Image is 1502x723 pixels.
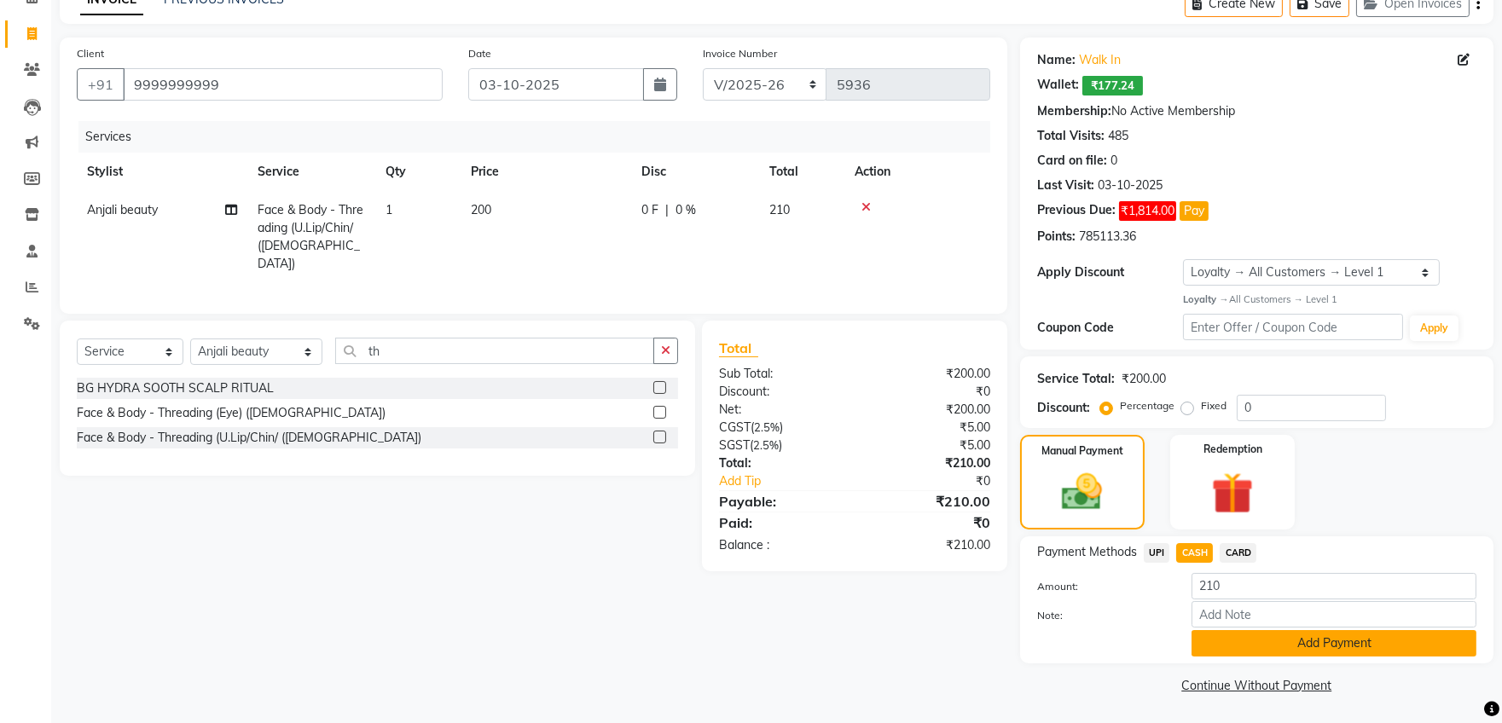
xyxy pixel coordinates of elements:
div: ₹210.00 [855,536,1003,554]
div: 0 [1111,152,1117,170]
div: Points: [1037,228,1076,246]
span: CARD [1220,543,1256,563]
label: Fixed [1201,398,1227,414]
span: | [665,201,669,219]
img: _gift.svg [1198,467,1267,519]
span: Face & Body - Threading (U.Lip/Chin/ ([DEMOGRAPHIC_DATA]) [258,202,363,271]
input: Enter Offer / Coupon Code [1183,314,1403,340]
span: ₹177.24 [1082,76,1143,95]
span: CASH [1176,543,1213,563]
div: Previous Due: [1037,201,1116,221]
div: ₹0 [879,472,1003,490]
div: 03-10-2025 [1098,176,1163,194]
span: Payment Methods [1037,543,1137,561]
div: Total Visits: [1037,127,1105,145]
label: Percentage [1120,398,1174,414]
input: Add Note [1192,601,1476,628]
button: Add Payment [1192,630,1476,656]
div: ( ) [706,437,855,454]
div: Face & Body - Threading (U.Lip/Chin/ ([DEMOGRAPHIC_DATA]) [77,429,421,447]
div: ₹5.00 [855,419,1003,437]
span: Anjali beauty [87,202,158,217]
span: 1 [386,202,392,217]
div: Last Visit: [1037,176,1094,194]
span: 210 [769,202,790,217]
button: +91 [77,68,125,101]
div: Discount: [706,383,855,401]
th: Service [247,153,375,191]
th: Price [461,153,631,191]
div: Net: [706,401,855,419]
div: ( ) [706,419,855,437]
label: Redemption [1203,442,1262,457]
button: Apply [1410,315,1459,341]
div: 785113.36 [1079,228,1136,246]
div: Discount: [1037,399,1090,417]
div: ₹200.00 [855,365,1003,383]
div: Card on file: [1037,152,1107,170]
div: ₹210.00 [855,454,1003,472]
strong: Loyalty → [1183,293,1228,305]
span: 0 % [676,201,696,219]
span: 0 F [641,201,658,219]
a: Add Tip [706,472,879,490]
label: Manual Payment [1041,443,1123,459]
div: Name: [1037,51,1076,69]
button: Pay [1180,201,1209,221]
div: Balance : [706,536,855,554]
label: Amount: [1024,579,1180,594]
div: 485 [1108,127,1128,145]
span: ₹1,814.00 [1119,201,1176,221]
input: Amount [1192,573,1476,599]
div: BG HYDRA SOOTH SCALP RITUAL [77,379,274,397]
div: Service Total: [1037,370,1115,388]
span: UPI [1144,543,1170,563]
span: 200 [471,202,491,217]
input: Search or Scan [335,338,654,364]
img: _cash.svg [1049,469,1115,515]
div: Total: [706,454,855,472]
div: Apply Discount [1037,263,1184,281]
div: No Active Membership [1037,102,1476,120]
div: ₹0 [855,383,1003,401]
div: ₹0 [855,512,1003,533]
span: CGST [719,419,751,435]
label: Date [468,46,491,61]
div: Membership: [1037,102,1111,120]
th: Total [759,153,844,191]
th: Action [844,153,990,191]
th: Disc [631,153,759,191]
div: All Customers → Level 1 [1183,292,1476,307]
div: Face & Body - Threading (Eye) ([DEMOGRAPHIC_DATA]) [77,404,386,422]
label: Client [77,46,104,61]
div: ₹200.00 [1122,370,1166,388]
div: Paid: [706,512,855,533]
input: Search by Name/Mobile/Email/Code [123,68,443,101]
span: Total [719,339,758,357]
div: ₹210.00 [855,491,1003,512]
div: Wallet: [1037,76,1079,95]
th: Qty [375,153,461,191]
div: Coupon Code [1037,319,1184,337]
div: ₹5.00 [855,437,1003,454]
span: 2.5% [754,420,780,434]
label: Note: [1024,608,1180,623]
span: 2.5% [753,438,779,452]
label: Invoice Number [703,46,777,61]
a: Continue Without Payment [1024,677,1490,695]
a: Walk In [1079,51,1121,69]
span: SGST [719,437,750,453]
div: Services [78,121,1003,153]
th: Stylist [77,153,247,191]
div: Sub Total: [706,365,855,383]
div: Payable: [706,491,855,512]
div: ₹200.00 [855,401,1003,419]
